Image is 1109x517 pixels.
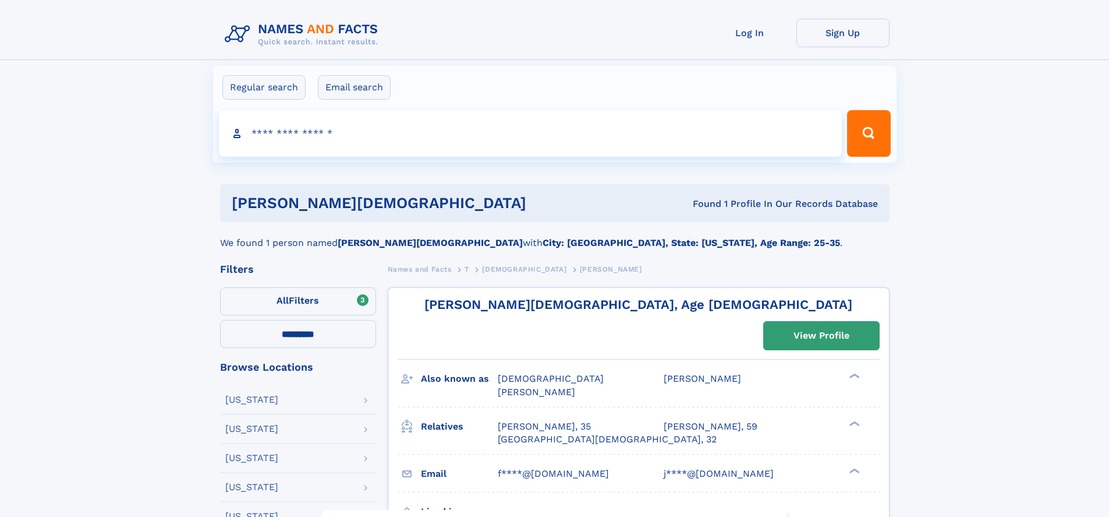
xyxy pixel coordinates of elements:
a: T [465,262,469,276]
span: [DEMOGRAPHIC_DATA] [482,265,566,273]
a: [PERSON_NAME], 59 [664,420,757,433]
span: [PERSON_NAME] [664,373,741,384]
div: Filters [220,264,376,275]
label: Regular search [222,75,306,100]
h3: Also known as [421,369,498,389]
span: [DEMOGRAPHIC_DATA] [498,373,604,384]
a: [PERSON_NAME][DEMOGRAPHIC_DATA], Age [DEMOGRAPHIC_DATA] [424,297,852,312]
div: We found 1 person named with . [220,222,890,250]
div: ❯ [846,467,860,474]
label: Email search [318,75,391,100]
a: [GEOGRAPHIC_DATA][DEMOGRAPHIC_DATA], 32 [498,433,717,446]
h3: Relatives [421,417,498,437]
div: ❯ [846,372,860,380]
div: ❯ [846,420,860,427]
span: T [465,265,469,273]
b: [PERSON_NAME][DEMOGRAPHIC_DATA] [338,237,523,248]
a: Sign Up [796,19,890,47]
span: [PERSON_NAME] [498,386,575,398]
div: Browse Locations [220,362,376,372]
input: search input [219,110,842,157]
a: Names and Facts [388,262,452,276]
label: Filters [220,287,376,315]
h1: [PERSON_NAME][DEMOGRAPHIC_DATA] [232,196,610,210]
div: View Profile [793,322,849,349]
a: Log In [703,19,796,47]
h3: Email [421,464,498,484]
div: Found 1 Profile In Our Records Database [610,198,878,210]
b: City: [GEOGRAPHIC_DATA], State: [US_STATE], Age Range: 25-35 [543,237,840,248]
div: [US_STATE] [225,424,278,434]
div: [US_STATE] [225,395,278,405]
button: Search Button [847,110,890,157]
div: [US_STATE] [225,483,278,492]
a: [DEMOGRAPHIC_DATA] [482,262,566,276]
span: [PERSON_NAME] [580,265,642,273]
span: All [277,295,289,306]
div: [US_STATE] [225,453,278,463]
a: View Profile [764,322,879,350]
a: [PERSON_NAME], 35 [498,420,591,433]
img: Logo Names and Facts [220,19,388,50]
